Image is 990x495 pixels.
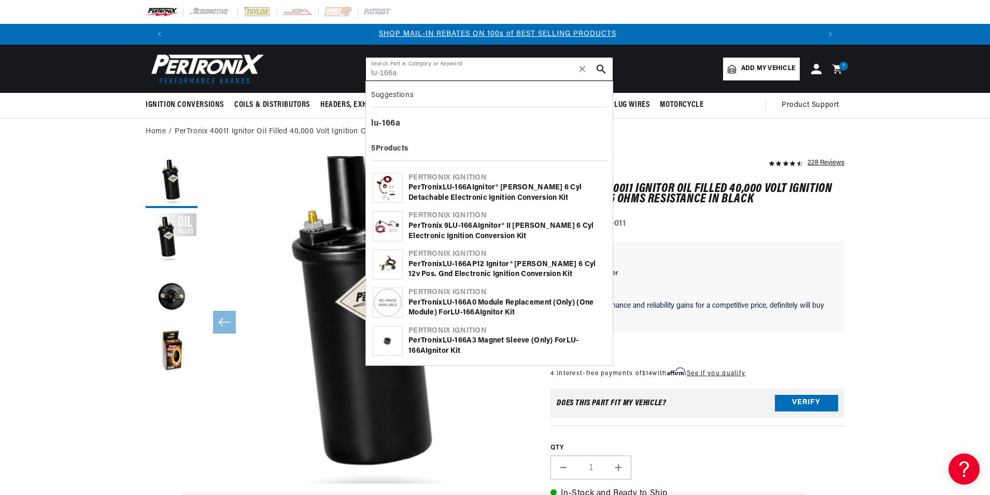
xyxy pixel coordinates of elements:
div: Pertronix Ignition [408,211,606,221]
button: Translation missing: en.sections.announcements.previous_announcement [149,24,170,45]
button: Translation missing: en.sections.announcements.next_announcement [820,24,841,45]
b: 5 Products [371,145,408,153]
h1: PerTronix 40011 Ignitor Oil Filled 40,000 Volt Ignition Coil with 1.5 Ohms Resistance in Black [550,184,844,205]
b: lu [371,119,378,128]
b: LU [443,337,452,345]
img: PerTronix 9LU-166A Ignitor® II Lucas 6 cyl Electronic Ignition Conversion Kit [373,212,402,241]
div: Pertronix Ignition [408,249,606,259]
div: 2 of 3 [173,29,823,40]
div: - [371,115,607,133]
button: Load image 3 in gallery view [146,270,197,322]
a: SHOP MAIL-IN REBATES ON 100s of BEST SELLING PRODUCTS [379,30,616,38]
button: Slide left [213,311,236,334]
b: 166A [455,260,472,268]
img: PerTronix LU-166AP12 Ignitor® Lucas 6 cyl 12v Pos. Gnd Electronic Ignition Conversion Kit [373,250,402,279]
span: Headers, Exhausts & Components [320,100,442,111]
a: Add my vehicle [723,58,800,80]
span: Coils & Distributors [234,100,310,111]
span: Ignition Conversions [146,100,224,111]
span: $14 [642,370,653,377]
label: QTY [550,444,844,452]
span: Spark Plug Wires [587,100,650,111]
input: Search Part #, Category or Keyword [366,58,613,80]
div: PerTronix 9LU- Ignitor® II [PERSON_NAME] 6 cyl Electronic Ignition Conversion Kit [408,221,606,241]
div: PerTronix - P12 Ignitor® [PERSON_NAME] 6 cyl 12v Pos. Gnd Electronic Ignition Conversion Kit [408,259,606,280]
summary: Headers, Exhausts & Components [315,93,447,117]
img: PerTronix LU-166A3 Magnet Sleeve (only) for LU-166A Ignitor Kit [373,326,402,355]
summary: Motorcycle [655,93,709,117]
button: Verify [775,395,838,411]
media-gallery: Gallery Viewer [146,156,530,489]
button: search button [590,58,613,80]
div: Pertronix Ignition [408,173,606,183]
b: LU [450,309,460,317]
b: 166A [455,337,472,345]
button: Load image 4 in gallery view [146,327,197,379]
div: Pertronix Ignition [408,287,606,298]
b: 166a [382,119,401,128]
b: 166A [455,299,472,307]
p: Amazing performance and reliability gains for a competitive price, definitely will buy again! [561,301,834,321]
span: Product Support [782,100,839,111]
b: LU [443,299,452,307]
slideshow-component: Translation missing: en.sections.announcements.announcement_bar [120,24,870,45]
b: 166A [455,184,472,191]
strong: 40011 [604,219,626,228]
div: PerTronix - 0 Module replacement (only) (one module) for - Ignitor Kit [408,298,606,318]
b: LU [443,260,452,268]
p: 4 interest-free payments of with . [550,368,745,378]
b: LU [443,184,452,191]
div: PerTronix - 3 Magnet Sleeve (only) for - Ignitor Kit [408,336,606,356]
nav: breadcrumbs [146,126,844,137]
summary: Product Support [782,93,844,118]
a: PerTronix 40011 Ignitor Oil Filled 40,000 Volt Ignition Coil with 1.5 Ohms Resistance in Black [175,126,496,137]
span: Affirm [667,368,685,376]
div: Part Number: [550,217,844,231]
p: Kolton O. [561,252,834,266]
img: Pertronix [146,51,265,87]
b: 166A [408,347,426,355]
div: Does This part fit My vehicle? [557,399,666,407]
div: Announcement [173,29,823,40]
b: 166A [463,309,480,317]
summary: Ignition Conversions [146,93,229,117]
div: 228 Reviews [808,156,844,169]
span: Motorcycle [660,100,703,111]
span: Add my vehicle [741,64,795,74]
div: PerTronix - Ignitor® [PERSON_NAME] 6 cyl detachable Electronic Ignition Conversion Kit [408,183,606,203]
b: LU [567,337,576,345]
a: Home [146,126,166,137]
div: Pertronix Ignition [408,326,606,336]
span: 1 [843,62,845,71]
summary: Coils & Distributors [229,93,315,117]
summary: Spark Plug Wires [582,93,655,117]
img: PerTronix LU-166A0 Module replacement (only) (one module) for LU-166A Ignitor Kit [373,288,402,317]
button: Load image 1 in gallery view [146,156,197,208]
button: Load image 2 in gallery view [146,213,197,265]
img: PerTronix LU-166A Ignitor® Lucas 6 cyl detachable Electronic Ignition Conversion Kit [373,173,402,202]
b: 166A [461,222,478,230]
a: See if you qualify - Learn more about Affirm Financing (opens in modal) [687,370,745,377]
div: Suggestions [371,87,607,107]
